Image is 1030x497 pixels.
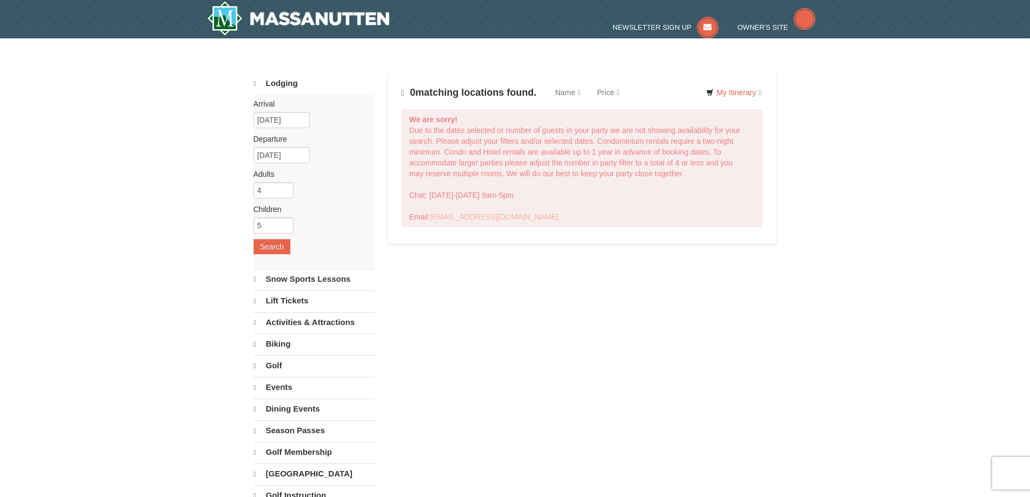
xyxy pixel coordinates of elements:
[254,377,374,397] a: Events
[430,213,559,221] a: [EMAIL_ADDRESS][DOMAIN_NAME]
[613,23,719,31] a: Newsletter Sign Up
[547,82,589,103] a: Name
[254,269,374,289] a: Snow Sports Lessons
[589,82,628,103] a: Price
[699,84,768,101] a: My Itinerary
[254,312,374,333] a: Activities & Attractions
[254,442,374,462] a: Golf Membership
[254,239,290,254] button: Search
[254,204,366,215] label: Children
[613,23,692,31] span: Newsletter Sign Up
[254,169,366,180] label: Adults
[254,290,374,311] a: Lift Tickets
[254,334,374,354] a: Biking
[737,23,788,31] span: Owner's Site
[254,98,366,109] label: Arrival
[254,355,374,376] a: Golf
[207,1,390,36] a: Massanutten Resort
[254,74,374,94] a: Lodging
[401,109,763,227] div: Due to the dates selected or number of guests in your party we are not showing availability for y...
[409,115,457,124] strong: We are sorry!
[254,399,374,419] a: Dining Events
[737,23,815,31] a: Owner's Site
[207,1,390,36] img: Massanutten Resort Logo
[254,463,374,484] a: [GEOGRAPHIC_DATA]
[254,134,366,144] label: Departure
[254,420,374,441] a: Season Passes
